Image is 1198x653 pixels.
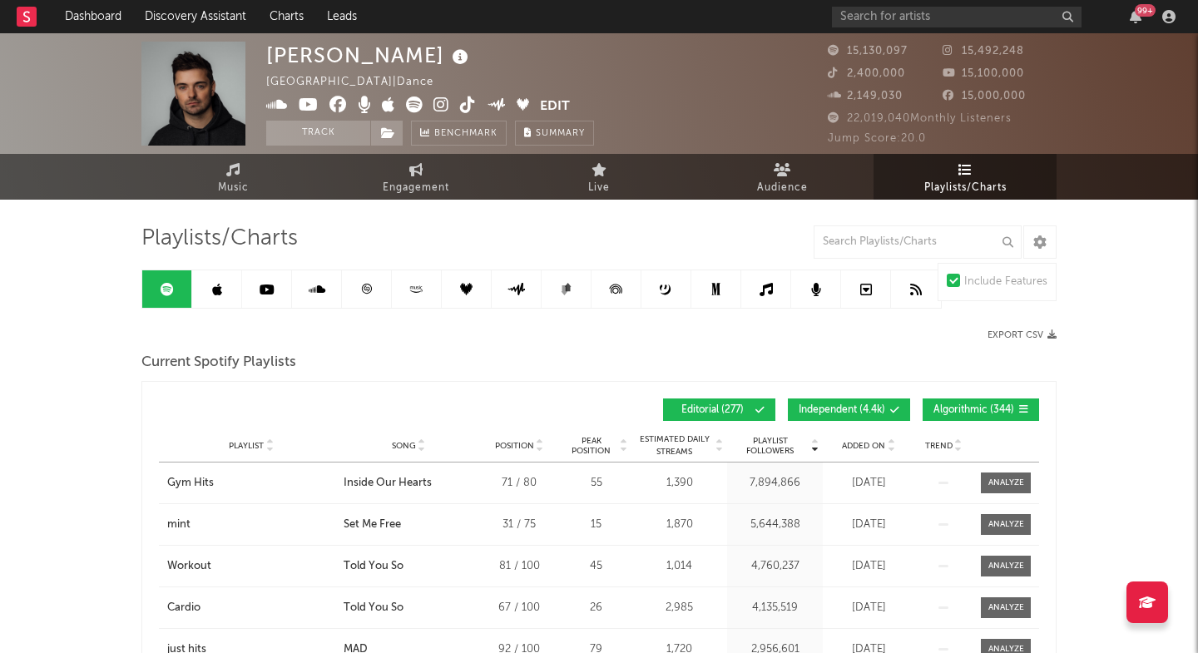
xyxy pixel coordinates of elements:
[565,475,627,492] div: 55
[392,441,416,451] span: Song
[788,398,910,421] button: Independent(4.4k)
[731,517,819,533] div: 5,644,388
[482,517,557,533] div: 31 / 75
[943,68,1024,79] span: 15,100,000
[482,475,557,492] div: 71 / 80
[515,121,594,146] button: Summary
[229,441,264,451] span: Playlist
[933,405,1014,415] span: Algorithmic ( 344 )
[731,436,809,456] span: Playlist Followers
[731,475,819,492] div: 7,894,866
[814,225,1022,259] input: Search Playlists/Charts
[636,558,723,575] div: 1,014
[167,517,335,533] a: mint
[832,7,1082,27] input: Search for artists
[344,600,403,616] div: Told You So
[565,436,617,456] span: Peak Position
[799,405,885,415] span: Independent ( 4.4k )
[495,441,534,451] span: Position
[141,154,324,200] a: Music
[828,68,905,79] span: 2,400,000
[663,398,775,421] button: Editorial(277)
[827,475,910,492] div: [DATE]
[828,113,1012,124] span: 22,019,040 Monthly Listeners
[167,600,200,616] div: Cardio
[383,178,449,198] span: Engagement
[828,133,926,144] span: Jump Score: 20.0
[536,129,585,138] span: Summary
[827,600,910,616] div: [DATE]
[674,405,750,415] span: Editorial ( 277 )
[324,154,507,200] a: Engagement
[565,558,627,575] div: 45
[988,330,1057,340] button: Export CSV
[411,121,507,146] a: Benchmark
[167,475,214,492] div: Gym Hits
[943,91,1026,101] span: 15,000,000
[636,433,713,458] span: Estimated Daily Streams
[266,42,473,69] div: [PERSON_NAME]
[482,558,557,575] div: 81 / 100
[141,229,298,249] span: Playlists/Charts
[757,178,808,198] span: Audience
[482,600,557,616] div: 67 / 100
[827,558,910,575] div: [DATE]
[344,475,432,492] div: Inside Our Hearts
[167,558,335,575] a: Workout
[434,124,498,144] span: Benchmark
[266,72,453,92] div: [GEOGRAPHIC_DATA] | Dance
[266,121,370,146] button: Track
[842,441,885,451] span: Added On
[540,96,570,117] button: Edit
[828,91,903,101] span: 2,149,030
[943,46,1024,57] span: 15,492,248
[925,441,953,451] span: Trend
[507,154,691,200] a: Live
[1130,10,1141,23] button: 99+
[691,154,874,200] a: Audience
[964,272,1047,292] div: Include Features
[344,558,403,575] div: Told You So
[167,517,191,533] div: mint
[344,517,401,533] div: Set Me Free
[731,558,819,575] div: 4,760,237
[828,46,908,57] span: 15,130,097
[923,398,1039,421] button: Algorithmic(344)
[167,600,335,616] a: Cardio
[588,178,610,198] span: Live
[827,517,910,533] div: [DATE]
[636,600,723,616] div: 2,985
[731,600,819,616] div: 4,135,519
[636,475,723,492] div: 1,390
[1135,4,1156,17] div: 99 +
[924,178,1007,198] span: Playlists/Charts
[565,517,627,533] div: 15
[141,353,296,373] span: Current Spotify Playlists
[874,154,1057,200] a: Playlists/Charts
[565,600,627,616] div: 26
[636,517,723,533] div: 1,870
[167,475,335,492] a: Gym Hits
[167,558,211,575] div: Workout
[218,178,249,198] span: Music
